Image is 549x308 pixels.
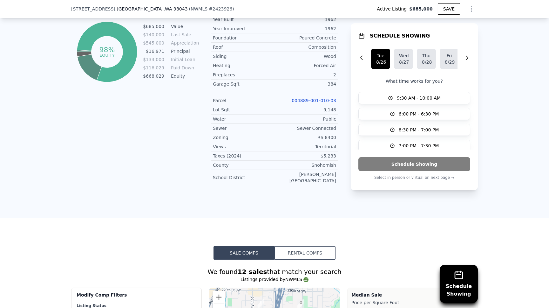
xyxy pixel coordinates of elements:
[213,125,274,131] div: Sewer
[143,31,165,38] td: $140,000
[170,73,198,80] td: Equity
[191,6,207,11] span: NWMLS
[274,134,336,141] div: RS 8400
[399,111,439,117] span: 6:00 PM - 6:30 PM
[213,174,274,181] div: School District
[351,298,474,307] div: Price per Square Foot
[77,292,196,303] div: Modify Comp Filters
[358,108,470,120] button: 6:00 PM - 6:30 PM
[371,49,390,69] button: Tue8/26
[213,116,274,122] div: Water
[213,291,225,304] button: Zoom in
[213,246,274,260] button: Sale Comps
[213,16,274,23] div: Year Built
[213,25,274,32] div: Year Improved
[399,143,439,149] span: 7:00 PM - 7:30 PM
[274,16,336,23] div: 1962
[213,81,274,87] div: Garage Sqft
[71,276,478,283] div: Listings provided by NWMLS
[163,6,187,11] span: , WA 98043
[370,32,430,40] h1: SCHEDULE SHOWING
[440,265,478,303] button: ScheduleShowing
[358,140,470,152] button: 7:00 PM - 7:30 PM
[213,53,274,59] div: Siding
[213,153,274,159] div: Taxes (2024)
[213,134,274,141] div: Zoning
[213,107,274,113] div: Lot Sqft
[115,6,188,12] span: , [GEOGRAPHIC_DATA]
[358,78,470,84] p: What time works for you?
[170,31,198,38] td: Last Sale
[71,6,115,12] span: [STREET_ADDRESS]
[274,62,336,69] div: Forced Air
[170,39,198,46] td: Appreciation
[143,64,165,71] td: $116,029
[274,162,336,168] div: Snohomish
[274,35,336,41] div: Poured Concrete
[351,292,474,298] div: Median Sale
[394,49,413,69] button: Wed8/27
[274,44,336,50] div: Composition
[99,52,115,57] tspan: equity
[358,92,470,104] button: 9:30 AM - 10:00 AM
[274,53,336,59] div: Wood
[377,6,409,12] span: Active Listing
[274,153,336,159] div: $5,233
[274,143,336,150] div: Territorial
[274,25,336,32] div: 1962
[213,162,274,168] div: County
[376,52,385,59] div: Tue
[465,3,478,15] button: Show Options
[358,124,470,136] button: 6:30 PM - 7:00 PM
[399,52,408,59] div: Wed
[274,171,336,184] div: [PERSON_NAME][GEOGRAPHIC_DATA]
[99,46,115,54] tspan: 98%
[143,39,165,46] td: $545,000
[445,52,454,59] div: Fri
[143,73,165,80] td: $668,029
[213,143,274,150] div: Views
[213,97,274,104] div: Parcel
[71,267,478,276] div: We found that match your search
[422,52,431,59] div: Thu
[189,6,234,12] div: ( )
[376,59,385,65] div: 8/26
[213,35,274,41] div: Foundation
[292,98,336,103] a: 004889-001-010-03
[438,3,460,15] button: SAVE
[238,268,267,276] strong: 12 sales
[170,64,198,71] td: Paid Down
[409,6,433,12] span: $685,000
[274,81,336,87] div: 384
[358,157,470,171] button: Schedule Showing
[143,23,165,30] td: $685,000
[358,174,470,181] p: Select in person or virtual on next page →
[274,72,336,78] div: 2
[399,59,408,65] div: 8/27
[213,62,274,69] div: Heating
[274,107,336,113] div: 9,148
[170,56,198,63] td: Initial Loan
[213,72,274,78] div: Fireplaces
[399,127,439,133] span: 6:30 PM - 7:00 PM
[303,277,308,282] img: NWMLS Logo
[213,44,274,50] div: Roof
[422,59,431,65] div: 8/28
[274,125,336,131] div: Sewer Connected
[209,6,232,11] span: # 2423926
[440,49,459,69] button: Fri8/29
[143,48,165,55] td: $16,971
[170,23,198,30] td: Value
[445,59,454,65] div: 8/29
[397,95,441,101] span: 9:30 AM - 10:00 AM
[143,56,165,63] td: $133,000
[417,49,436,69] button: Thu8/28
[170,48,198,55] td: Principal
[274,246,335,260] button: Rental Comps
[274,116,336,122] div: Public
